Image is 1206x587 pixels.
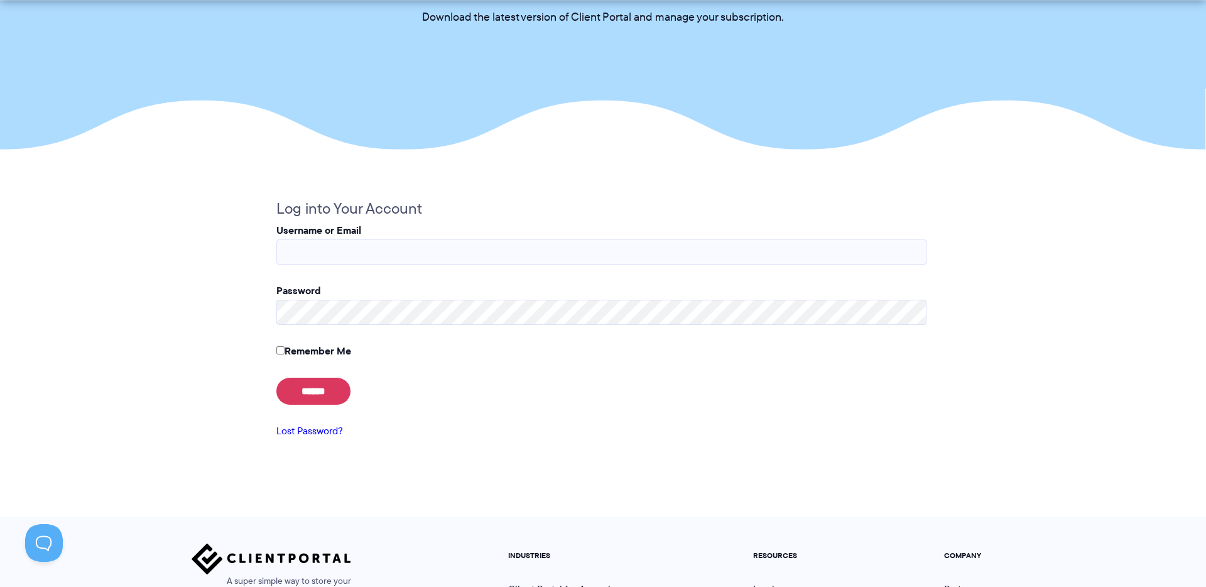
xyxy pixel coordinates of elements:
legend: Log into Your Account [276,195,422,222]
input: Remember Me [276,346,285,354]
h5: INDUSTRIES [508,551,635,560]
iframe: Toggle Customer Support [25,524,63,562]
h5: COMPANY [944,551,1014,560]
h5: RESOURCES [753,551,826,560]
a: Lost Password? [276,424,343,438]
label: Remember Me [276,343,351,358]
label: Username or Email [276,222,361,238]
p: Download the latest version of Client Portal and manage your subscription. [422,8,784,27]
label: Password [276,283,321,298]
